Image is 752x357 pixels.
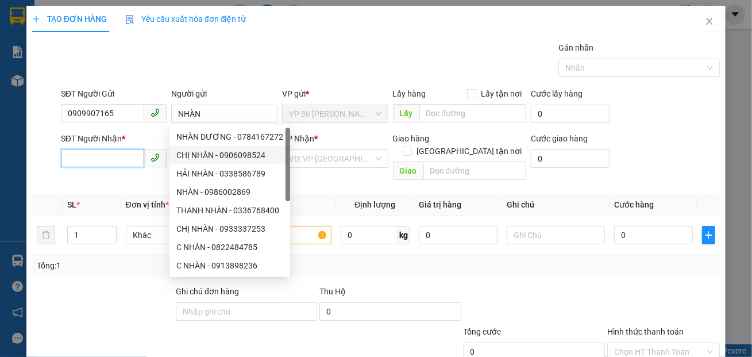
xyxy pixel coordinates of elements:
[398,226,410,244] span: kg
[419,226,498,244] input: 0
[151,108,160,117] span: phone
[169,128,290,146] div: NHÀN DƯƠNG - 0784167272
[125,14,246,24] span: Yêu cầu xuất hóa đơn điện tử
[703,231,715,240] span: plus
[61,132,167,145] div: SĐT Người Nhận
[558,43,593,52] label: Gán nhãn
[37,226,55,244] button: delete
[171,87,277,100] div: Người gửi
[176,186,283,198] div: NHÀN - 0986002869
[282,134,314,143] span: VP Nhận
[126,200,169,209] span: Đơn vị tính
[464,327,502,336] span: Tổng cước
[531,149,609,168] input: Cước giao hàng
[176,241,283,254] div: C NHÀN - 0822484785
[133,227,217,244] span: Khác
[614,200,654,209] span: Cước hàng
[169,164,290,183] div: HẢI NHÀN - 0338586789
[169,183,290,201] div: NHÀN - 0986002869
[502,194,610,216] th: Ghi chú
[61,87,167,100] div: SĐT Người Gửi
[282,87,388,100] div: VP gửi
[289,105,381,122] span: VP 36 Lê Thành Duy - Bà Rịa
[393,134,430,143] span: Giao hàng
[319,287,346,296] span: Thu Hộ
[32,15,40,23] span: plus
[423,162,527,180] input: Dọc đường
[169,220,290,238] div: CHỊ NHÀN - 0933337253
[176,167,283,180] div: HẢI NHÀN - 0338586789
[151,153,160,162] span: phone
[176,222,283,235] div: CHỊ NHÀN - 0933337253
[176,259,283,272] div: C NHÀN - 0913898236
[169,256,290,275] div: C NHÀN - 0913898236
[531,89,583,98] label: Cước lấy hàng
[354,200,395,209] span: Định lượng
[531,105,609,123] input: Cước lấy hàng
[693,6,726,38] button: Close
[607,327,684,336] label: Hình thức thanh toán
[176,149,283,162] div: CHỊ NHÀN - 0906098524
[176,130,283,143] div: NHÀN DƯƠNG - 0784167272
[507,226,605,244] input: Ghi Chú
[412,145,526,158] span: [GEOGRAPHIC_DATA] tận nơi
[531,134,588,143] label: Cước giao hàng
[125,15,134,24] img: icon
[705,17,714,26] span: close
[419,104,527,122] input: Dọc đường
[176,204,283,217] div: THANH NHÀN - 0336768400
[176,302,317,321] input: Ghi chú đơn hàng
[37,259,291,272] div: Tổng: 1
[476,87,526,100] span: Lấy tận nơi
[67,200,76,209] span: SL
[169,146,290,164] div: CHỊ NHÀN - 0906098524
[169,238,290,256] div: C NHÀN - 0822484785
[393,104,419,122] span: Lấy
[393,162,423,180] span: Giao
[32,14,107,24] span: TẠO ĐƠN HÀNG
[169,201,290,220] div: THANH NHÀN - 0336768400
[176,287,239,296] label: Ghi chú đơn hàng
[419,200,461,209] span: Giá trị hàng
[393,89,426,98] span: Lấy hàng
[702,226,715,244] button: plus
